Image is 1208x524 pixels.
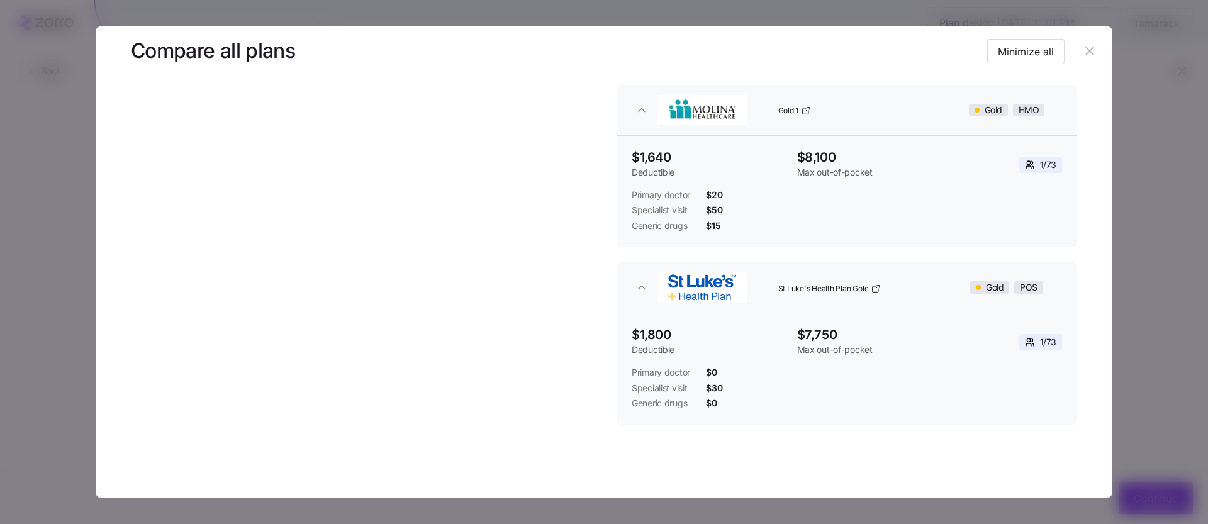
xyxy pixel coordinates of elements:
span: Specialist visit [632,204,691,216]
span: $8,100 [797,151,934,164]
span: $7,750 [797,328,934,341]
span: Gold [986,282,1004,293]
span: 1 / 73 [1040,336,1056,348]
span: Gold 1 [778,106,799,116]
span: HMO [1019,104,1039,116]
span: Primary doctor [632,189,691,201]
a: Gold 1 [778,106,812,116]
span: Specialist visit [632,382,691,394]
span: $1,640 [632,151,787,164]
span: Deductible [632,343,787,356]
span: $15 [706,220,720,232]
span: Primary doctor [632,366,691,379]
img: Molina [658,94,746,126]
span: 1 / 73 [1040,159,1056,171]
span: POS [1020,282,1037,293]
span: Generic drugs [632,397,691,410]
span: $0 [706,397,717,410]
span: Max out-of-pocket [797,166,934,179]
span: Deductible [632,166,787,179]
h3: Compare all plans [131,37,295,65]
div: St. Luke's Health PlanSt Luke's Health Plan GoldGoldPOS [617,313,1077,425]
div: MolinaGold 1GoldHMO [617,135,1077,247]
span: $1,800 [632,328,787,341]
button: MolinaGold 1GoldHMO [617,85,1077,135]
span: Gold [985,104,1002,116]
button: St. Luke's Health PlanSt Luke's Health Plan GoldGoldPOS [617,262,1077,313]
img: St. Luke's Health Plan [658,271,746,304]
button: Minimize all [987,39,1065,64]
span: $0 [706,366,717,379]
span: $50 [706,204,722,216]
span: Generic drugs [632,220,691,232]
span: Max out-of-pocket [797,343,934,356]
span: Minimize all [998,44,1054,59]
a: St Luke's Health Plan Gold [778,284,881,294]
span: $30 [706,382,722,394]
span: $20 [706,189,722,201]
span: St Luke's Health Plan Gold [778,284,869,294]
